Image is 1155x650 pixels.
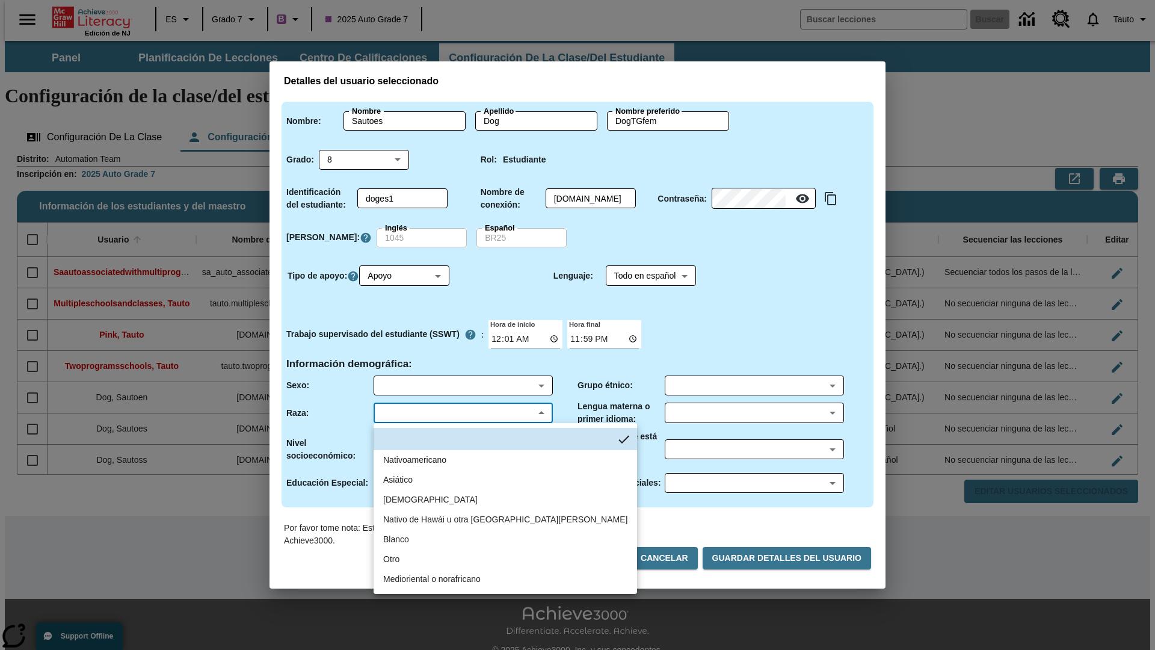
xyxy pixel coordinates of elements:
[383,454,446,466] div: Nativoamericano
[374,569,637,589] li: Medioriental o norafricano
[374,428,637,450] li: no hay elementos seleccionados
[383,533,409,546] div: Blanco
[374,470,637,490] li: Asiático
[383,474,413,486] div: Asiático
[383,513,627,526] div: Nativo de Hawái u otra isla del Pacífico
[383,553,399,566] div: Otro
[374,530,637,549] li: Blanco
[383,573,481,586] div: Medioriental o norafricano
[374,450,637,470] li: Nativoamericano
[374,490,637,510] li: Afroamericano
[374,549,637,569] li: Otro
[383,494,478,506] div: Afroamericano
[374,510,637,530] li: Nativo de Hawái u otra isla del Pacífico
